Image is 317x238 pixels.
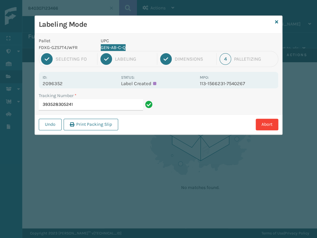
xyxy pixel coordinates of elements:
[101,44,196,51] p: GEN-AB-C-Q
[200,75,209,80] label: MPO:
[64,119,118,130] button: Print Packing Slip
[39,37,93,44] p: Pallet
[160,53,172,65] div: 3
[39,20,272,29] h3: Labeling Mode
[220,53,231,65] div: 4
[56,56,94,62] div: Selecting FO
[43,81,117,86] p: 2096352
[200,81,274,86] p: 113-1566231-7540267
[39,44,93,51] p: FDXG-GZS7T4JWFR
[115,56,154,62] div: Labeling
[121,81,196,86] p: Label Created
[101,37,196,44] p: UPC
[175,56,213,62] div: Dimensions
[43,75,47,80] label: Id:
[39,119,62,130] button: Undo
[234,56,276,62] div: Palletizing
[39,92,77,99] label: Tracking Number
[41,53,53,65] div: 1
[121,75,135,80] label: Status:
[256,119,278,130] button: Abort
[100,53,112,65] div: 2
